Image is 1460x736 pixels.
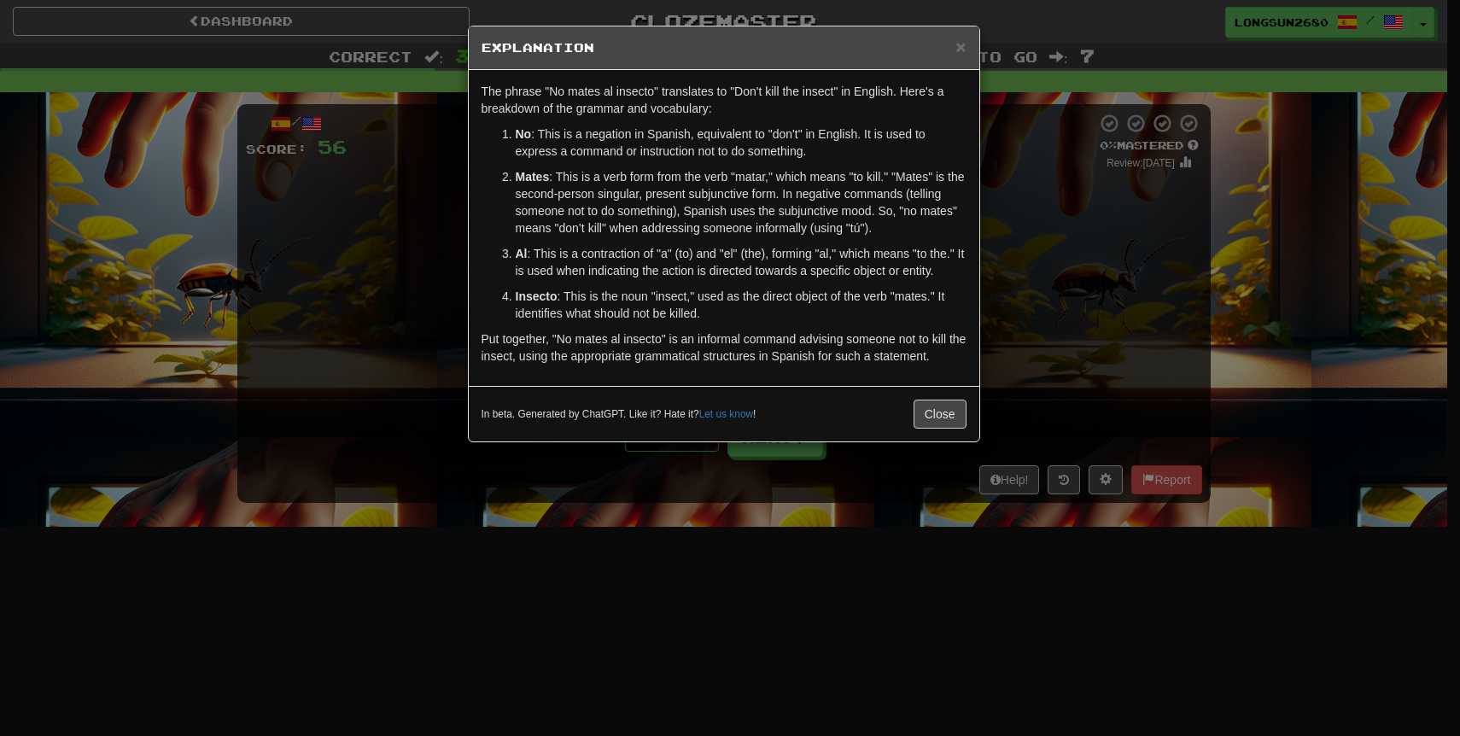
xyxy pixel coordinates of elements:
span: × [955,37,966,56]
p: The phrase "No mates al insecto" translates to "Don't kill the insect" in English. Here's a break... [482,83,967,117]
small: In beta. Generated by ChatGPT. Like it? Hate it? ! [482,407,756,422]
p: : This is a negation in Spanish, equivalent to "don't" in English. It is used to express a comman... [516,126,967,160]
button: Close [955,38,966,55]
p: : This is a verb form from the verb "matar," which means "to kill." "Mates" is the second-person ... [516,168,967,237]
button: Close [914,400,967,429]
a: Let us know [699,408,753,420]
strong: Mates [516,170,550,184]
h5: Explanation [482,39,967,56]
p: Put together, "No mates al insecto" is an informal command advising someone not to kill the insec... [482,330,967,365]
strong: Al [516,247,528,260]
strong: No [516,127,532,141]
p: : This is the noun "insect," used as the direct object of the verb "mates." It identifies what sh... [516,288,967,322]
strong: Insecto [516,289,558,303]
p: : This is a contraction of "a" (to) and "el" (the), forming "al," which means "to the." It is use... [516,245,967,279]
